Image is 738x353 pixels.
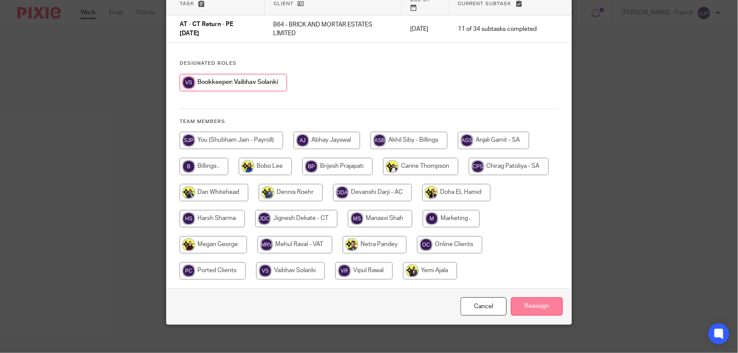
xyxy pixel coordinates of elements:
span: AT - CT Return - PE [DATE] [180,22,233,37]
h4: Designated Roles [180,60,558,67]
p: [DATE] [410,25,441,33]
td: 11 of 34 subtasks completed [449,16,545,43]
input: Reassign [511,297,563,316]
a: Close this dialog window [461,297,507,316]
h4: Team members [180,118,558,125]
span: Current subtask [458,1,512,6]
span: Task [180,1,194,6]
p: B64 - BRICK AND MORTAR ESTATES LIMITED [274,20,393,38]
span: Client [274,1,294,6]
